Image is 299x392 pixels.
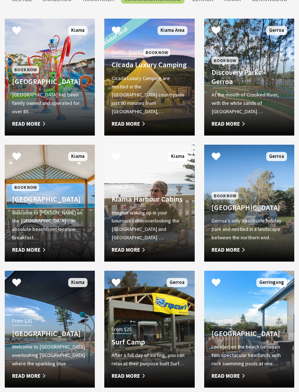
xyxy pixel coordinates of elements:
[104,145,194,262] a: From $160 Kiama Harbour Cabins Imagine waking up in your luxurious cabin overlooking the [GEOGRAP...
[211,119,287,128] span: Read More
[204,145,228,170] button: Click to Favourite Seven Mile Beach Holiday Park
[211,372,287,380] span: Read More
[12,195,88,203] h4: [GEOGRAPHIC_DATA]
[168,152,187,161] span: Kiama
[5,145,95,262] a: Book Now [GEOGRAPHIC_DATA] Welcome to [PERSON_NAME] on the [GEOGRAPHIC_DATA] – an absolute beachf...
[211,68,287,86] h4: Discovery Parks – Gerroa
[112,60,187,69] h4: Cicada Luxury Camping
[12,183,39,191] span: Book Now
[211,329,287,338] h4: [GEOGRAPHIC_DATA]
[266,152,287,161] span: Gerroa
[68,152,88,161] span: Kiama
[104,19,128,44] button: Click to Favourite Cicada Luxury Camping
[112,325,132,334] span: From $25
[104,145,128,170] button: Click to Favourite Kiama Harbour Cabins
[158,26,187,35] span: Kiama Area
[112,351,187,368] p: After a full day of surfing, you can relax at their purpose built Surf…
[211,317,232,325] span: From $30
[112,119,187,128] span: Read More
[12,77,88,86] h4: [GEOGRAPHIC_DATA]
[211,246,287,254] span: Read More
[167,278,187,287] span: Gerroa
[12,329,88,338] h4: [GEOGRAPHIC_DATA]
[112,195,187,203] h4: Kiama Harbour Cabins
[112,338,187,346] h4: Surf Camp
[211,91,287,116] p: At the mouth of Crooked River, with the white sands of [GEOGRAPHIC_DATA]…
[5,145,28,170] button: Click to Favourite Kendalls Beach Holiday Park
[12,209,88,242] p: Welcome to [PERSON_NAME] on the [GEOGRAPHIC_DATA] – an absolute beachfront location. Breakfast…
[112,372,187,380] span: Read More
[112,74,187,116] p: Cicada Luxury Camping are nestled in the [GEOGRAPHIC_DATA] countryside just 90 minutes from [GEOG...
[5,271,28,296] button: Click to Favourite Surf Beach Holiday Park
[112,182,134,191] span: From $160
[211,57,238,64] span: Book Now
[112,209,187,242] p: Imagine waking up in your luxurious cabin overlooking the [GEOGRAPHIC_DATA] and [GEOGRAPHIC_DATA]….
[204,145,294,262] a: Book Now [GEOGRAPHIC_DATA] Gerroa’s only beachside holiday park and nestled in a landscape betwee...
[211,343,287,368] p: Located on the beach between two spectacular headlands with rock swimming pools at one…
[104,19,194,136] a: Another Image Used [DATE] - [DATE] Book Now Cicada Luxury Camping Cicada Luxury Camping are nestl...
[12,317,32,325] span: From $35
[68,26,88,35] span: Kiama
[204,19,294,136] a: Book Now Discovery Parks – Gerroa At the mouth of Crooked River, with the white sands of [GEOGRAP...
[5,271,95,388] a: From $35 [GEOGRAPHIC_DATA] Welcome to [GEOGRAPHIC_DATA] overlooking [GEOGRAPHIC_DATA] where the s...
[68,278,88,287] span: Kiama
[211,217,287,242] p: Gerroa’s only beachside holiday park and nestled in a landscape between the northern end…
[211,192,238,199] span: Book Now
[12,91,88,116] p: [GEOGRAPHIC_DATA] has been family owned and operated for over 85…
[12,343,88,368] p: Welcome to [GEOGRAPHIC_DATA] overlooking [GEOGRAPHIC_DATA] where the sparkling blue…
[5,19,28,44] button: Click to Favourite BIG4 Easts Beach Holiday Park
[143,49,170,56] span: Book Now
[266,26,287,35] span: Gerroa
[104,271,128,296] button: Click to Favourite Surf Camp
[256,278,287,287] span: Gerringong
[204,271,294,388] a: From $30 [GEOGRAPHIC_DATA] Located on the beach between two spectacular headlands with rock swimm...
[104,271,194,388] a: Another Image Used From $25 Surf Camp After a full day of surfing, you can relax at their purpose...
[12,372,88,380] span: Read More
[112,48,142,57] span: [DATE] - [DATE]
[12,246,88,254] span: Read More
[5,19,95,136] a: Book Now [GEOGRAPHIC_DATA] [GEOGRAPHIC_DATA] has been family owned and operated for over 85… Read...
[204,271,228,296] button: Click to Favourite Werri Beach Holiday Park
[204,19,228,44] button: Click to Favourite Discovery Parks – Gerroa
[12,119,88,128] span: Read More
[12,66,39,73] span: Book Now
[112,246,187,254] span: Read More
[211,203,287,212] h4: [GEOGRAPHIC_DATA]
